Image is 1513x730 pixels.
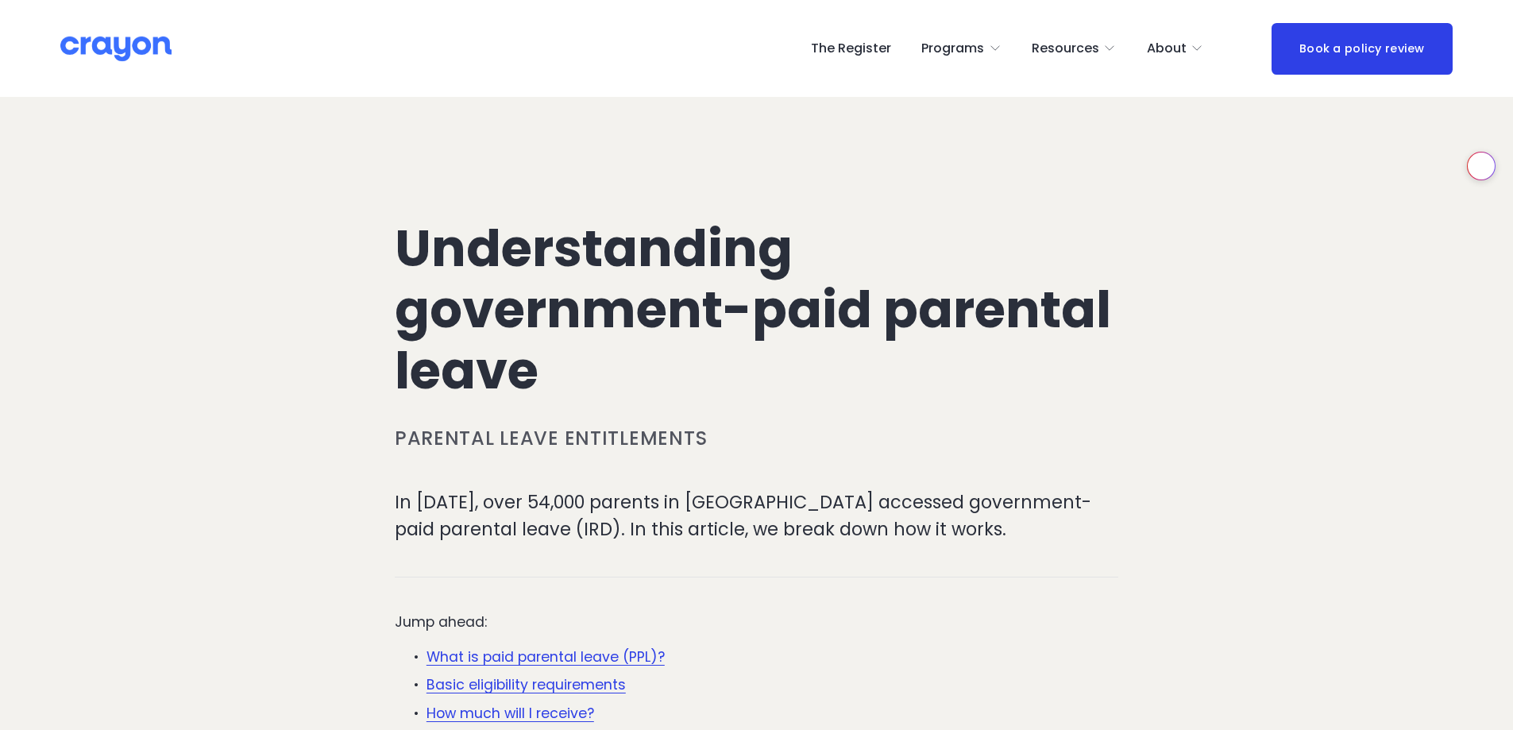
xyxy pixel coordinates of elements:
[921,36,1002,61] a: folder dropdown
[426,675,626,694] a: Basic eligibility requirements
[395,489,1118,543] p: In [DATE], over 54,000 parents in [GEOGRAPHIC_DATA] accessed government-paid parental leave (IRD)...
[811,36,891,61] a: The Register
[1272,23,1453,75] a: Book a policy review
[1147,36,1204,61] a: folder dropdown
[1032,37,1099,60] span: Resources
[921,37,984,60] span: Programs
[426,704,594,723] a: How much will I receive?
[60,35,172,63] img: Crayon
[1032,36,1117,61] a: folder dropdown
[395,612,1118,632] p: Jump ahead:
[426,647,665,666] a: What is paid parental leave (PPL)?
[395,425,707,451] a: Parental leave entitlements
[1147,37,1187,60] span: About
[395,218,1118,401] h1: Understanding government-paid parental leave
